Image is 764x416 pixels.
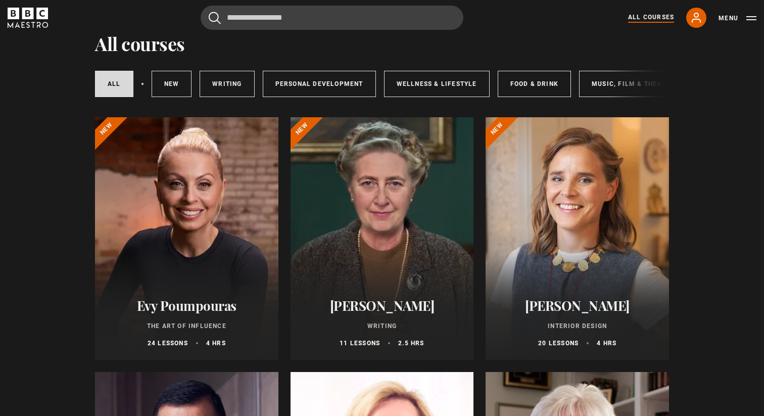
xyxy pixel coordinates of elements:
h2: [PERSON_NAME] [498,298,657,313]
a: Food & Drink [498,71,571,97]
a: Music, Film & Theatre [579,71,687,97]
h2: [PERSON_NAME] [303,298,462,313]
button: Toggle navigation [719,13,756,23]
p: Writing [303,321,462,331]
h2: Evy Poumpouras [107,298,266,313]
p: 4 hrs [597,339,616,348]
input: Search [201,6,463,30]
a: [PERSON_NAME] Writing 11 lessons 2.5 hrs New [291,117,474,360]
p: 24 lessons [148,339,188,348]
svg: BBC Maestro [8,8,48,28]
p: 2.5 hrs [398,339,424,348]
a: [PERSON_NAME] Interior Design 20 lessons 4 hrs New [486,117,669,360]
p: 20 lessons [538,339,579,348]
a: Evy Poumpouras The Art of Influence 24 lessons 4 hrs New [95,117,278,360]
a: Writing [200,71,254,97]
p: The Art of Influence [107,321,266,331]
p: Interior Design [498,321,657,331]
a: All [95,71,133,97]
button: Submit the search query [209,12,221,24]
p: 4 hrs [206,339,226,348]
a: Wellness & Lifestyle [384,71,490,97]
a: New [152,71,192,97]
a: Personal Development [263,71,376,97]
p: 11 lessons [340,339,380,348]
h1: All courses [95,33,185,54]
a: All Courses [628,13,674,23]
